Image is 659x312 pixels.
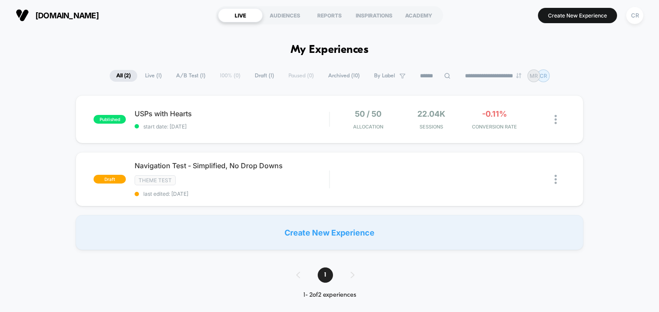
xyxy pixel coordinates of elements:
[318,267,333,283] span: 1
[355,109,382,118] span: 50 / 50
[35,11,99,20] span: [DOMAIN_NAME]
[218,8,263,22] div: LIVE
[135,175,176,185] span: Theme Test
[135,109,329,118] span: USPs with Hearts
[516,73,521,78] img: end
[402,124,461,130] span: Sessions
[94,175,126,184] span: draft
[248,70,281,82] span: Draft ( 1 )
[170,70,212,82] span: A/B Test ( 1 )
[139,70,168,82] span: Live ( 1 )
[307,8,352,22] div: REPORTS
[555,115,557,124] img: close
[16,9,29,22] img: Visually logo
[110,70,137,82] span: All ( 2 )
[624,7,646,24] button: CR
[94,115,126,124] span: published
[417,109,445,118] span: 22.04k
[263,8,307,22] div: AUDIENCES
[135,161,329,170] span: Navigation Test - Simplified, No Drop Downs
[13,8,101,22] button: [DOMAIN_NAME]
[288,291,372,299] div: 1 - 2 of 2 experiences
[540,73,547,79] p: CR
[482,109,507,118] span: -0.11%
[353,124,383,130] span: Allocation
[374,73,395,79] span: By Label
[352,8,396,22] div: INSPIRATIONS
[465,124,524,130] span: CONVERSION RATE
[538,8,617,23] button: Create New Experience
[396,8,441,22] div: ACADEMY
[135,191,329,197] span: last edited: [DATE]
[626,7,643,24] div: CR
[76,215,583,250] div: Create New Experience
[291,44,369,56] h1: My Experiences
[530,73,538,79] p: MR
[135,123,329,130] span: start date: [DATE]
[322,70,366,82] span: Archived ( 10 )
[555,175,557,184] img: close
